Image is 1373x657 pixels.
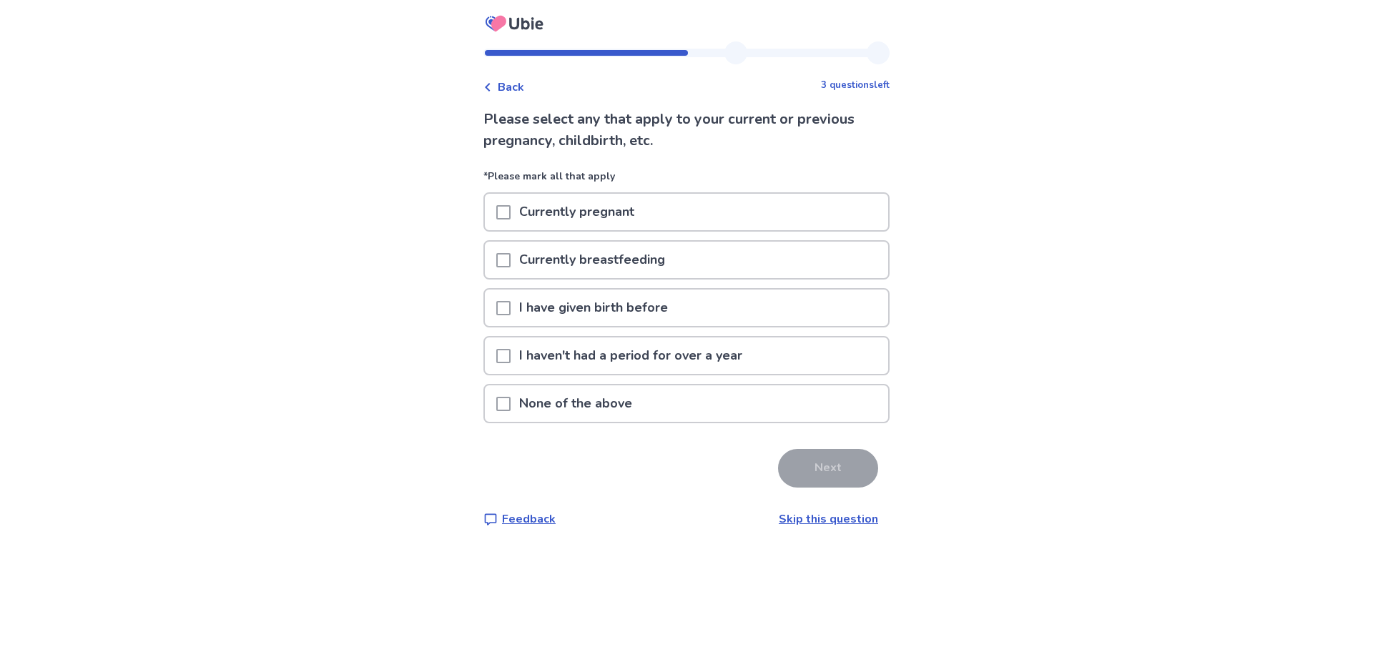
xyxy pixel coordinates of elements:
[498,79,524,96] span: Back
[502,510,556,528] p: Feedback
[779,511,878,527] a: Skip this question
[511,385,641,422] p: None of the above
[821,79,890,93] p: 3 questions left
[483,510,556,528] a: Feedback
[483,169,890,192] p: *Please mark all that apply
[483,109,890,152] p: Please select any that apply to your current or previous pregnancy, childbirth, etc.
[511,290,676,326] p: I have given birth before
[778,449,878,488] button: Next
[511,337,751,374] p: I haven't had a period for over a year
[511,242,674,278] p: Currently breastfeeding
[511,194,643,230] p: Currently pregnant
